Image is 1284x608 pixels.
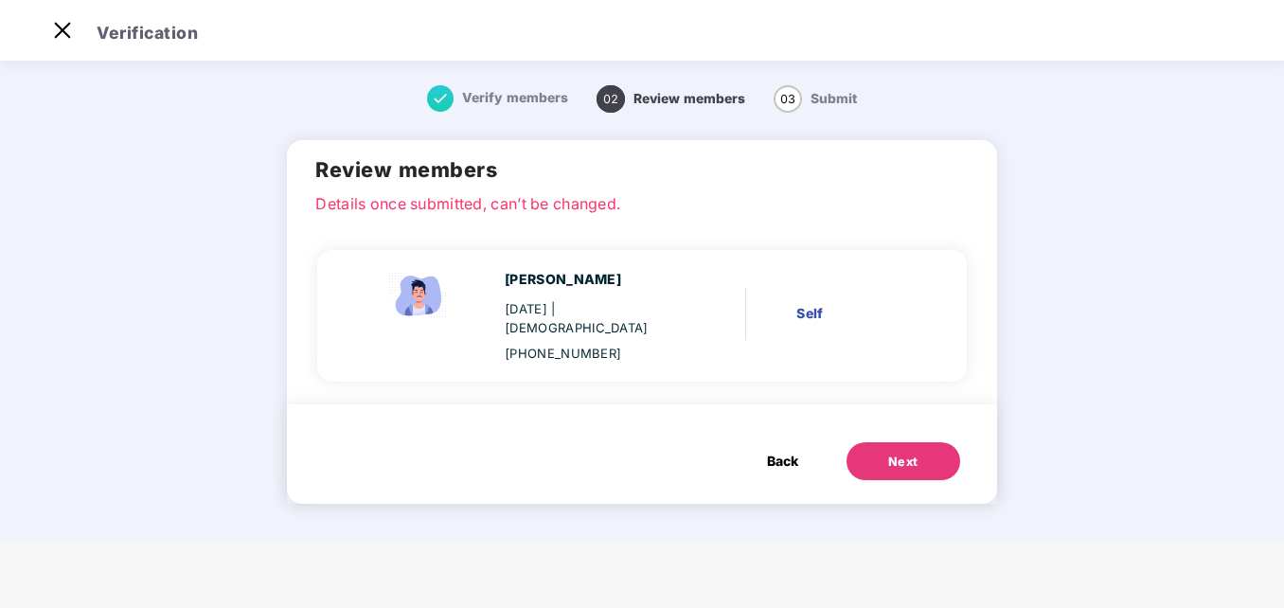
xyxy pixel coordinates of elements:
div: [DATE] [505,299,679,338]
div: Next [888,453,918,472]
span: Back [767,451,798,472]
img: svg+xml;base64,PHN2ZyBpZD0iRW1wbG95ZWVfbWFsZSIgeG1sbnM9Imh0dHA6Ly93d3cudzMub3JnLzIwMDAvc3ZnIiB3aW... [382,269,457,322]
button: Next [847,442,960,480]
button: Back [748,442,817,480]
div: [PERSON_NAME] [505,269,679,290]
span: 02 [597,85,625,113]
span: 03 [774,85,802,113]
img: svg+xml;base64,PHN2ZyB4bWxucz0iaHR0cDovL3d3dy53My5vcmcvMjAwMC9zdmciIHdpZHRoPSIxNiIgaGVpZ2h0PSIxNi... [427,85,454,112]
p: Details once submitted, can’t be changed. [315,192,968,209]
h2: Review members [315,154,968,187]
span: Submit [811,91,857,106]
div: Self [796,303,911,324]
div: [PHONE_NUMBER] [505,344,679,364]
span: Verify members [462,90,568,105]
span: Review members [633,91,745,106]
